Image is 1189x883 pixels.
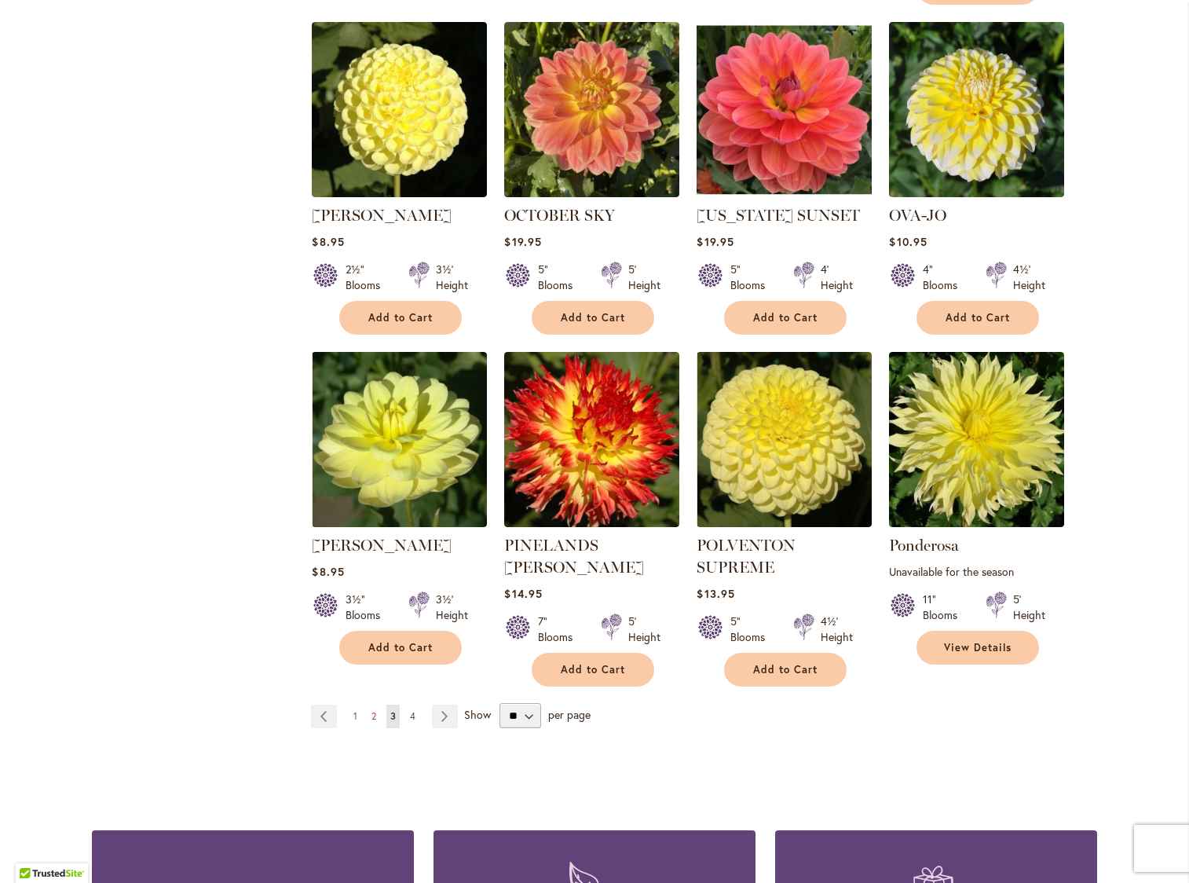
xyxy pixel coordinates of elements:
a: Ponderosa [889,515,1064,530]
button: Add to Cart [339,301,462,335]
button: Add to Cart [916,301,1039,335]
span: Add to Cart [368,641,433,654]
a: 4 [406,705,419,728]
button: Add to Cart [339,631,462,665]
img: NETTIE [312,22,487,197]
a: Ponderosa [889,536,959,555]
button: Add to Cart [532,653,654,687]
a: OVA-JO [889,185,1064,200]
div: 5" Blooms [730,262,774,293]
div: 4' Height [821,262,853,293]
a: [PERSON_NAME] [312,206,452,225]
span: Add to Cart [368,311,433,324]
div: 5' Height [628,262,660,293]
img: PEGGY JEAN [312,352,487,527]
div: 5' Height [628,614,660,645]
a: [US_STATE] SUNSET [697,206,860,225]
div: 5" Blooms [538,262,582,293]
iframe: Launch Accessibility Center [12,827,56,871]
a: 2 [368,705,380,728]
a: [PERSON_NAME] [312,536,452,555]
div: 3½" Blooms [346,592,390,623]
a: POLVENTON SUPREME [697,536,796,577]
span: Add to Cart [753,663,818,676]
img: OREGON SUNSET [697,22,872,197]
span: Show [464,707,491,722]
span: Add to Cart [561,311,625,324]
div: 2½" Blooms [346,262,390,293]
p: Unavailable for the season [889,564,1064,579]
a: OVA-JO [889,206,946,225]
a: OCTOBER SKY [504,206,615,225]
div: 3½' Height [436,592,468,623]
a: October Sky [504,185,679,200]
div: 4½' Height [821,614,853,645]
a: PINELANDS [PERSON_NAME] [504,536,644,577]
span: Add to Cart [753,311,818,324]
span: View Details [944,641,1012,654]
span: $19.95 [697,234,734,249]
div: 5" Blooms [730,614,774,645]
span: Add to Cart [946,311,1010,324]
div: 3½' Height [436,262,468,293]
a: View Details [916,631,1039,665]
div: 5' Height [1013,592,1045,623]
a: PEGGY JEAN [312,515,487,530]
img: Ponderosa [889,352,1064,527]
button: Add to Cart [724,301,847,335]
span: per page [548,707,591,722]
a: NETTIE [312,185,487,200]
div: 7" Blooms [538,614,582,645]
span: 2 [371,710,376,722]
span: $14.95 [504,586,542,601]
span: Add to Cart [561,663,625,676]
span: $10.95 [889,234,927,249]
img: October Sky [504,22,679,197]
span: $8.95 [312,234,344,249]
div: 11" Blooms [923,592,967,623]
span: 4 [410,710,415,722]
a: OREGON SUNSET [697,185,872,200]
a: PINELANDS PAM [504,515,679,530]
a: 1 [349,705,361,728]
button: Add to Cart [724,653,847,687]
span: 1 [353,710,357,722]
span: $19.95 [504,234,541,249]
div: 4" Blooms [923,262,967,293]
span: $8.95 [312,564,344,579]
a: POLVENTON SUPREME [697,515,872,530]
img: POLVENTON SUPREME [697,352,872,527]
span: $13.95 [697,586,734,601]
div: 4½' Height [1013,262,1045,293]
button: Add to Cart [532,301,654,335]
img: OVA-JO [889,22,1064,197]
span: 3 [390,710,396,722]
img: PINELANDS PAM [504,352,679,527]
